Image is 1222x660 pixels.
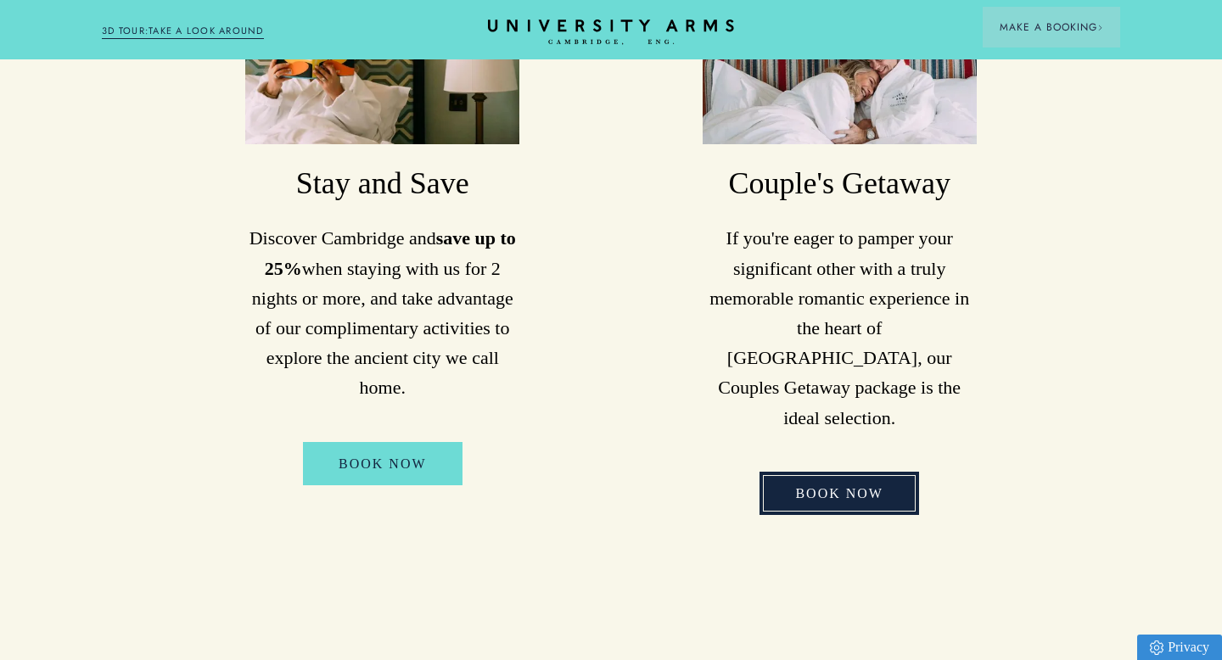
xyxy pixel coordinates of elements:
[703,164,977,204] h3: Couple's Getaway
[265,227,516,278] strong: save up to 25%
[1150,640,1163,655] img: Privacy
[1097,25,1103,31] img: Arrow icon
[245,223,519,402] p: Discover Cambridge and when staying with us for 2 nights or more, and take advantage of our compl...
[1137,635,1222,660] a: Privacy
[303,442,462,486] a: Book Now
[1000,20,1103,35] span: Make a Booking
[245,164,519,204] h3: Stay and Save
[703,223,977,432] p: If you're eager to pamper your significant other with a truly memorable romantic experience in th...
[760,472,919,516] a: Book Now
[102,24,264,39] a: 3D TOUR:TAKE A LOOK AROUND
[983,7,1120,48] button: Make a BookingArrow icon
[488,20,734,46] a: Home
